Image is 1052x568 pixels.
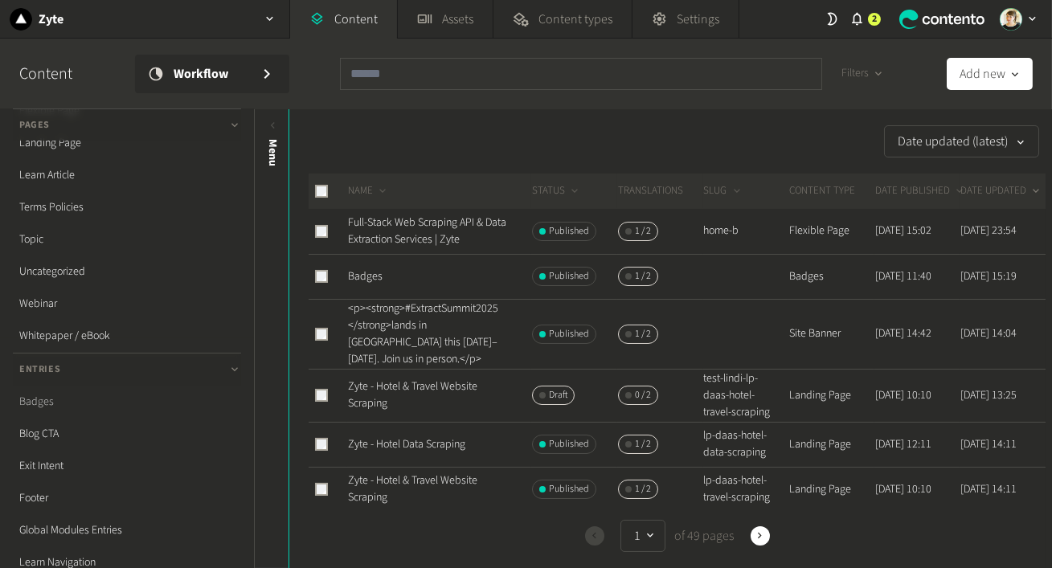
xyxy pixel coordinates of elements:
td: home-b [703,209,789,254]
a: Uncategorized [13,255,241,288]
th: Translations [617,174,703,209]
td: lp-daas-hotel-travel-scraping [703,467,789,512]
a: Badges [13,386,241,418]
time: [DATE] 10:10 [875,387,931,403]
time: [DATE] 11:40 [875,268,931,284]
img: Linda Giuliano [1000,8,1022,31]
img: Zyte [10,8,32,31]
button: Date updated (latest) [884,125,1039,157]
a: Topic [13,223,241,255]
button: 1 [620,520,665,552]
time: [DATE] 10:10 [875,481,931,497]
h2: Content [19,62,109,86]
a: Whitepaper / eBook [13,320,241,352]
a: Terms Policies [13,191,241,223]
a: Footer [13,482,241,514]
td: Landing Page [788,422,874,467]
span: 1 / 2 [635,482,651,496]
th: CONTENT TYPE [788,174,874,209]
a: Zyte - Hotel & Travel Website Scraping [348,378,477,411]
button: DATE UPDATED [960,183,1042,199]
a: Global Modules Entries [13,514,241,546]
time: [DATE] 12:11 [875,436,931,452]
span: Entries [19,362,60,377]
time: [DATE] 14:42 [875,325,931,341]
span: Workflow [174,64,248,84]
button: Add new [947,58,1033,90]
span: Draft [549,388,567,403]
td: Landing Page [788,369,874,422]
time: [DATE] 15:02 [875,223,931,239]
span: Published [549,224,589,239]
span: Published [549,269,589,284]
span: 1 / 2 [635,437,651,452]
a: <p><strong>#ExtractSummit2025 </strong>lands in [GEOGRAPHIC_DATA] this [DATE]–[DATE]. Join us in ... [348,300,498,367]
span: Menu [264,139,281,166]
td: Landing Page [788,467,874,512]
button: SLUG [704,183,743,199]
td: Badges [788,254,874,299]
a: Zyte - Hotel & Travel Website Scraping [348,472,477,505]
td: Site Banner [788,299,874,369]
button: DATE PUBLISHED [875,183,966,199]
a: Full-Stack Web Scraping API & Data Extraction Services | Zyte [348,215,506,247]
a: Badges [348,268,383,284]
a: Learn Article [13,159,241,191]
a: Blog CTA [13,418,241,450]
time: [DATE] 14:11 [960,481,1017,497]
span: Published [549,482,589,496]
time: [DATE] 23:54 [960,223,1017,239]
span: Filters [841,65,869,82]
span: 1 / 2 [635,269,651,284]
span: 0 / 2 [635,388,651,403]
a: Landing Page [13,127,241,159]
td: test-lindi-lp-daas-hotel-travel-scraping [703,369,789,422]
a: Workflow [135,55,289,93]
time: [DATE] 14:11 [960,436,1017,452]
td: Flexible Page [788,209,874,254]
time: [DATE] 14:04 [960,325,1017,341]
a: Webinar [13,288,241,320]
time: [DATE] 15:19 [960,268,1017,284]
button: Filters [829,58,897,90]
span: 2 [872,12,877,27]
span: 1 / 2 [635,327,651,341]
button: NAME [348,183,389,199]
time: [DATE] 13:25 [960,387,1017,403]
span: Published [549,437,589,452]
a: Zyte - Hotel Data Scraping [348,436,465,452]
span: 1 / 2 [635,224,651,239]
td: lp-daas-hotel-data-scraping [703,422,789,467]
span: Published [549,327,589,341]
span: Content types [538,10,612,29]
h2: Zyte [39,10,63,29]
button: STATUS [532,183,581,199]
span: Settings [677,10,719,29]
a: Exit Intent [13,450,241,482]
span: of 49 pages [672,526,735,546]
span: Pages [19,118,50,133]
